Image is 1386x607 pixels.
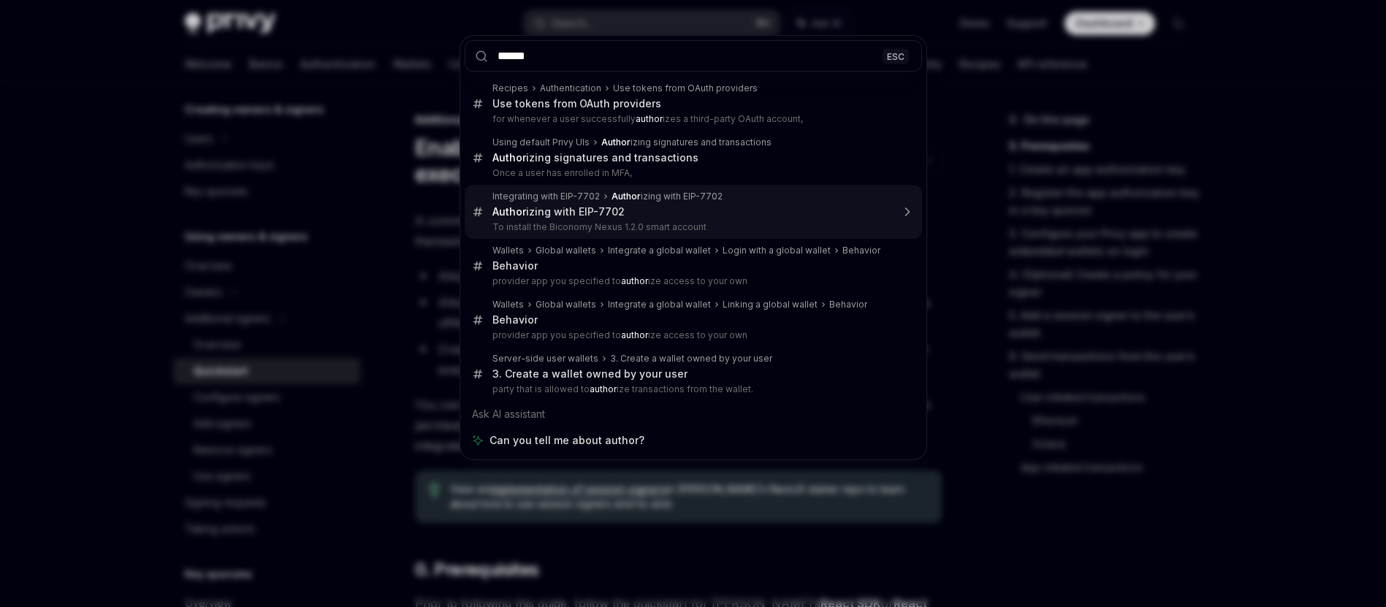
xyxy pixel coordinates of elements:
p: provider app you specified to ize access to your own [492,329,891,341]
div: Use tokens from OAuth providers [613,83,758,94]
div: Using default Privy UIs [492,137,590,148]
div: Integrate a global wallet [608,299,711,310]
div: Ask AI assistant [465,401,922,427]
span: Can you tell me about author? [490,433,644,448]
div: izing with EIP-7702 [492,205,625,218]
b: author [621,275,648,286]
div: 3. Create a wallet owned by your user [492,367,688,381]
div: Global wallets [536,245,596,256]
div: izing with EIP-7702 [612,191,723,202]
div: Global wallets [536,299,596,310]
div: Integrating with EIP-7702 [492,191,600,202]
div: Server-side user wallets [492,353,598,364]
div: Login with a global wallet [723,245,831,256]
div: izing signatures and transactions [492,151,698,164]
b: Author [601,137,631,148]
div: 3. Create a wallet owned by your user [610,353,772,364]
div: Behavior [842,245,880,256]
p: Once a user has enrolled in MFA, [492,167,891,179]
div: Use tokens from OAuth providers [492,97,661,110]
p: for whenever a user successfully izes a third-party OAuth account, [492,113,891,125]
div: Behavior [492,259,538,272]
div: Wallets [492,299,524,310]
b: author [590,383,617,394]
div: Authentication [540,83,601,94]
div: Recipes [492,83,528,94]
p: provider app you specified to ize access to your own [492,275,891,287]
b: author [621,329,648,340]
div: Linking a global wallet [723,299,818,310]
div: Behavior [829,299,867,310]
b: Author [492,151,526,164]
div: Wallets [492,245,524,256]
p: To install the Biconomy Nexus 1.2.0 smart account [492,221,891,233]
b: Author [612,191,641,202]
p: party that is allowed to ize transactions from the wallet. [492,383,891,395]
div: ESC [883,48,909,64]
div: izing signatures and transactions [601,137,772,148]
div: Integrate a global wallet [608,245,711,256]
b: Author [492,205,526,218]
div: Behavior [492,313,538,327]
b: author [636,113,663,124]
